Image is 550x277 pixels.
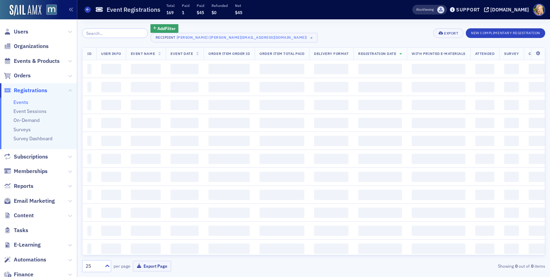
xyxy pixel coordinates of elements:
[86,262,101,270] div: 25
[46,4,57,15] img: SailAMX
[504,154,519,164] span: ‌
[14,182,33,190] span: Reports
[504,190,519,200] span: ‌
[4,212,34,219] a: Content
[358,190,402,200] span: ‌
[358,154,402,164] span: ‌
[166,10,174,15] span: 169
[14,241,41,249] span: E-Learning
[308,35,315,41] span: ×
[208,100,250,110] span: ‌
[14,212,34,219] span: Content
[259,154,304,164] span: ‌
[437,6,444,13] span: Justin Chase
[314,208,348,218] span: ‌
[14,87,47,94] span: Registrations
[208,208,250,218] span: ‌
[484,7,531,12] button: [DOMAIN_NAME]
[416,7,434,12] span: Viewing
[208,154,250,164] span: ‌
[504,136,519,146] span: ‌
[87,243,91,254] span: ‌
[101,190,121,200] span: ‌
[4,256,46,264] a: Automations
[358,172,402,182] span: ‌
[504,118,519,128] span: ‌
[314,243,348,254] span: ‌
[456,7,480,13] div: Support
[4,168,48,175] a: Memberships
[87,208,91,218] span: ‌
[475,51,494,56] span: Attended
[208,51,250,56] span: Order Item Order ID
[475,172,494,182] span: ‌
[259,172,304,182] span: ‌
[208,243,250,254] span: ‌
[87,226,91,236] span: ‌
[150,33,317,42] button: Recipient[PERSON_NAME] ([PERSON_NAME][EMAIL_ADDRESS][DOMAIN_NAME])×
[412,100,465,110] span: ‌
[235,3,242,8] p: Net
[314,64,348,74] span: ‌
[170,208,199,218] span: ‌
[177,34,307,41] div: [PERSON_NAME] ([PERSON_NAME][EMAIL_ADDRESS][DOMAIN_NAME])
[157,25,176,31] span: Add Filter
[475,243,494,254] span: ‌
[358,100,402,110] span: ‌
[4,57,60,65] a: Events & Products
[13,135,52,142] a: Survey Dashboard
[208,172,250,182] span: ‌
[504,226,519,236] span: ‌
[131,208,161,218] span: ‌
[358,243,402,254] span: ‌
[4,153,48,161] a: Subscriptions
[475,118,494,128] span: ‌
[101,82,121,92] span: ‌
[131,243,161,254] span: ‌
[208,64,250,74] span: ‌
[131,190,161,200] span: ‌
[504,243,519,254] span: ‌
[131,226,161,236] span: ‌
[133,261,171,271] button: Export Page
[358,82,402,92] span: ‌
[170,243,199,254] span: ‌
[514,263,519,269] strong: 0
[358,64,402,74] span: ‌
[14,168,48,175] span: Memberships
[412,51,465,56] span: With Printed E-Materials
[101,64,121,74] span: ‌
[87,82,91,92] span: ‌
[4,28,28,36] a: Users
[170,100,199,110] span: ‌
[416,7,423,12] div: Also
[82,28,148,38] input: Search…
[475,100,494,110] span: ‌
[14,153,48,161] span: Subscriptions
[504,51,519,56] span: Survey
[259,190,304,200] span: ‌
[131,154,161,164] span: ‌
[87,118,91,128] span: ‌
[4,87,47,94] a: Registrations
[314,172,348,182] span: ‌
[14,72,31,79] span: Orders
[504,172,519,182] span: ‌
[358,226,402,236] span: ‌
[259,243,304,254] span: ‌
[504,64,519,74] span: ‌
[475,226,494,236] span: ‌
[156,35,176,40] div: Recipient
[170,136,199,146] span: ‌
[14,57,60,65] span: Events & Products
[504,82,519,92] span: ‌
[314,100,348,110] span: ‌
[131,82,161,92] span: ‌
[14,227,28,234] span: Tasks
[170,172,199,182] span: ‌
[412,118,465,128] span: ‌
[101,172,121,182] span: ‌
[208,190,250,200] span: ‌
[13,108,47,114] a: Event Sessions
[259,226,304,236] span: ‌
